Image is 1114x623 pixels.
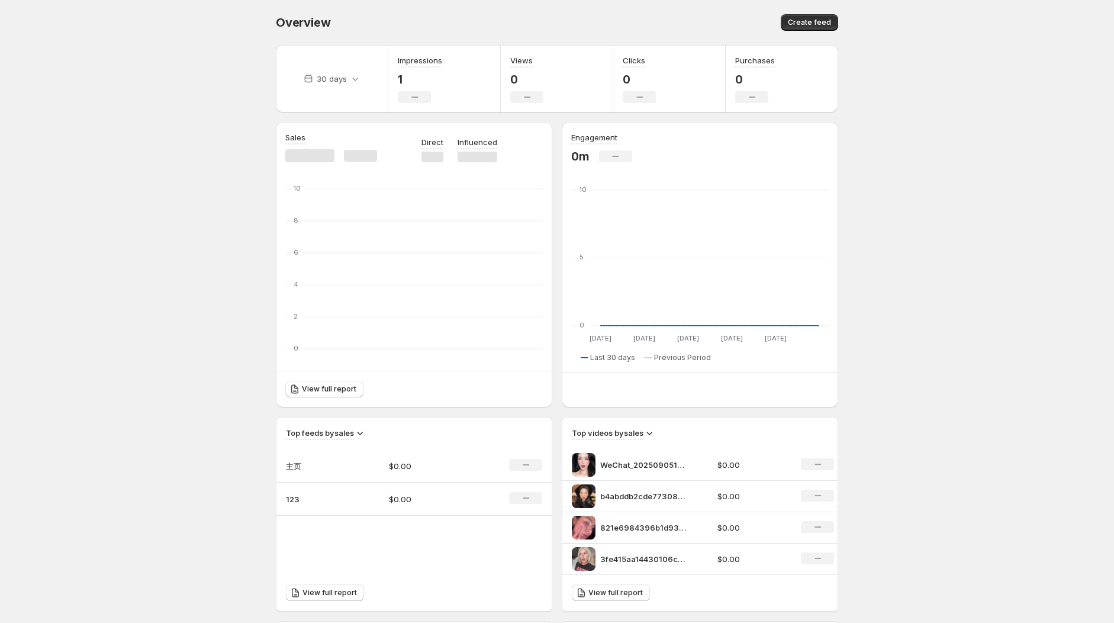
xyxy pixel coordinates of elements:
h3: Purchases [735,54,775,66]
span: Previous Period [654,353,711,362]
h3: Sales [285,131,305,143]
span: Last 30 days [590,353,635,362]
span: View full report [302,588,357,598]
h3: Top feeds by sales [286,427,354,439]
h3: Clicks [623,54,645,66]
span: Overview [276,15,330,30]
text: 2 [294,312,298,320]
h3: Top videos by sales [572,427,643,439]
h3: Engagement [571,131,617,143]
text: [DATE] [633,334,655,342]
p: $0.00 [717,522,787,534]
text: 5 [579,253,584,261]
text: 10 [294,184,301,192]
p: $0.00 [389,493,473,505]
p: 123 [286,493,345,505]
p: Direct [421,136,443,148]
text: 6 [294,248,298,256]
text: [DATE] [677,334,699,342]
a: View full report [572,585,650,601]
span: Create feed [788,18,831,27]
p: Influenced [458,136,497,148]
h3: Impressions [398,54,442,66]
text: [DATE] [765,334,787,342]
p: 0 [623,72,656,86]
img: 3fe415aa14430106ca6f28b9bab2edb9 [572,547,595,571]
text: 0 [294,344,298,352]
p: 1 [398,72,442,86]
text: 10 [579,185,587,194]
p: 30 days [317,73,347,85]
button: Create feed [781,14,838,31]
span: View full report [302,384,356,394]
text: [DATE] [721,334,743,342]
p: $0.00 [389,460,473,472]
text: 8 [294,216,298,224]
text: 0 [579,321,584,329]
p: b4abddb2cde773082b2adf2fa0f6bf5e [600,490,689,502]
p: $0.00 [717,490,787,502]
span: View full report [588,588,643,598]
img: WeChat_20250905102211 [572,453,595,477]
p: 主页 [286,460,345,472]
p: $0.00 [717,553,787,565]
text: [DATE] [590,334,611,342]
p: $0.00 [717,459,787,471]
img: b4abddb2cde773082b2adf2fa0f6bf5e [572,484,595,508]
h3: Views [510,54,533,66]
a: View full report [286,585,364,601]
img: 821e6984396b1d934d65b7b55eef97b4 [572,516,595,539]
p: 0m [571,149,590,163]
p: 3fe415aa14430106ca6f28b9bab2edb9 [600,553,689,565]
text: 4 [294,280,298,288]
p: 821e6984396b1d934d65b7b55eef97b4 [600,522,689,534]
p: 0 [735,72,775,86]
a: View full report [285,381,363,397]
p: WeChat_20250905102211 [600,459,689,471]
p: 0 [510,72,543,86]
